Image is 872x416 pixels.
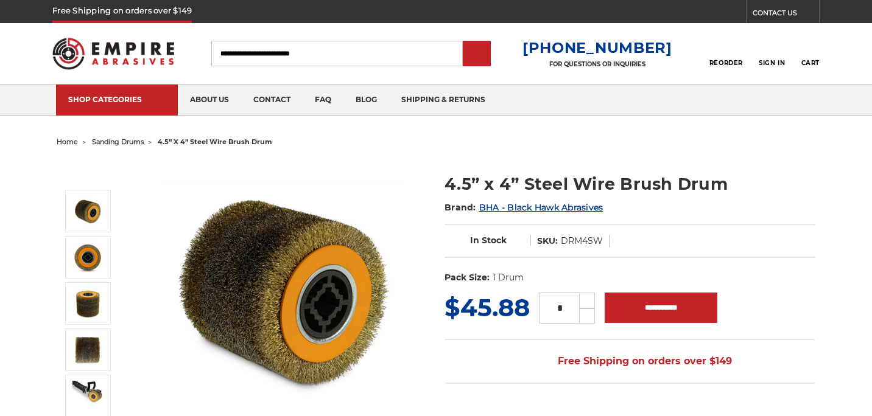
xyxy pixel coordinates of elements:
dt: SKU: [537,235,558,248]
a: CONTACT US [753,6,819,23]
a: about us [178,85,241,116]
span: Reorder [709,59,743,67]
a: faq [303,85,343,116]
a: contact [241,85,303,116]
a: home [57,137,78,146]
span: Free Shipping on orders over $149 [529,349,732,373]
img: quad key arbor steel wire brush drum [72,242,103,272]
dd: DRM4SW [561,235,603,248]
span: Brand: [445,202,476,213]
img: 4.5 inch x 4 inch Abrasive steel wire brush [72,196,103,226]
a: [PHONE_NUMBER] [522,39,672,57]
img: Empire Abrasives [52,30,174,77]
input: Submit [465,42,489,66]
h1: 4.5” x 4” Steel Wire Brush Drum [445,172,815,196]
img: 4.5” x 4” Steel Wire Brush Drum [72,335,103,365]
p: FOR QUESTIONS OR INQUIRIES [522,60,672,68]
img: 4.5” x 4” Steel Wire Brush Drum [72,381,103,411]
a: sanding drums [92,137,144,146]
dt: Pack Size: [445,271,490,284]
a: Cart [801,40,820,67]
a: blog [343,85,389,116]
span: In Stock [470,235,507,246]
a: Reorder [709,40,743,66]
a: SHOP CATEGORIES [56,85,178,116]
span: $45.88 [445,293,530,322]
div: SHOP CATEGORIES [68,95,166,104]
a: BHA - Black Hawk Abrasives [479,202,603,213]
span: Sign In [759,59,785,67]
img: 4.5 inch x 4 inch Abrasive steel wire brush [161,168,405,412]
dd: 1 Drum [493,271,524,284]
img: round steel brushes industrial [72,288,103,319]
span: Cart [801,59,820,67]
span: 4.5” x 4” steel wire brush drum [158,137,272,146]
a: shipping & returns [389,85,498,116]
